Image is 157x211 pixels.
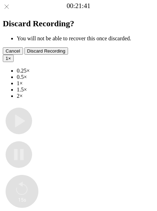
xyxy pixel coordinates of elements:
button: Cancel [3,47,23,55]
button: Discard Recording [24,47,68,55]
li: You will not be able to recover this once discarded. [17,35,154,42]
li: 2× [17,93,154,99]
li: 1× [17,80,154,87]
button: 1× [3,55,14,62]
li: 0.25× [17,68,154,74]
a: 00:21:41 [67,2,90,10]
h2: Discard Recording? [3,19,154,28]
li: 0.5× [17,74,154,80]
li: 1.5× [17,87,154,93]
span: 1 [6,56,8,61]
